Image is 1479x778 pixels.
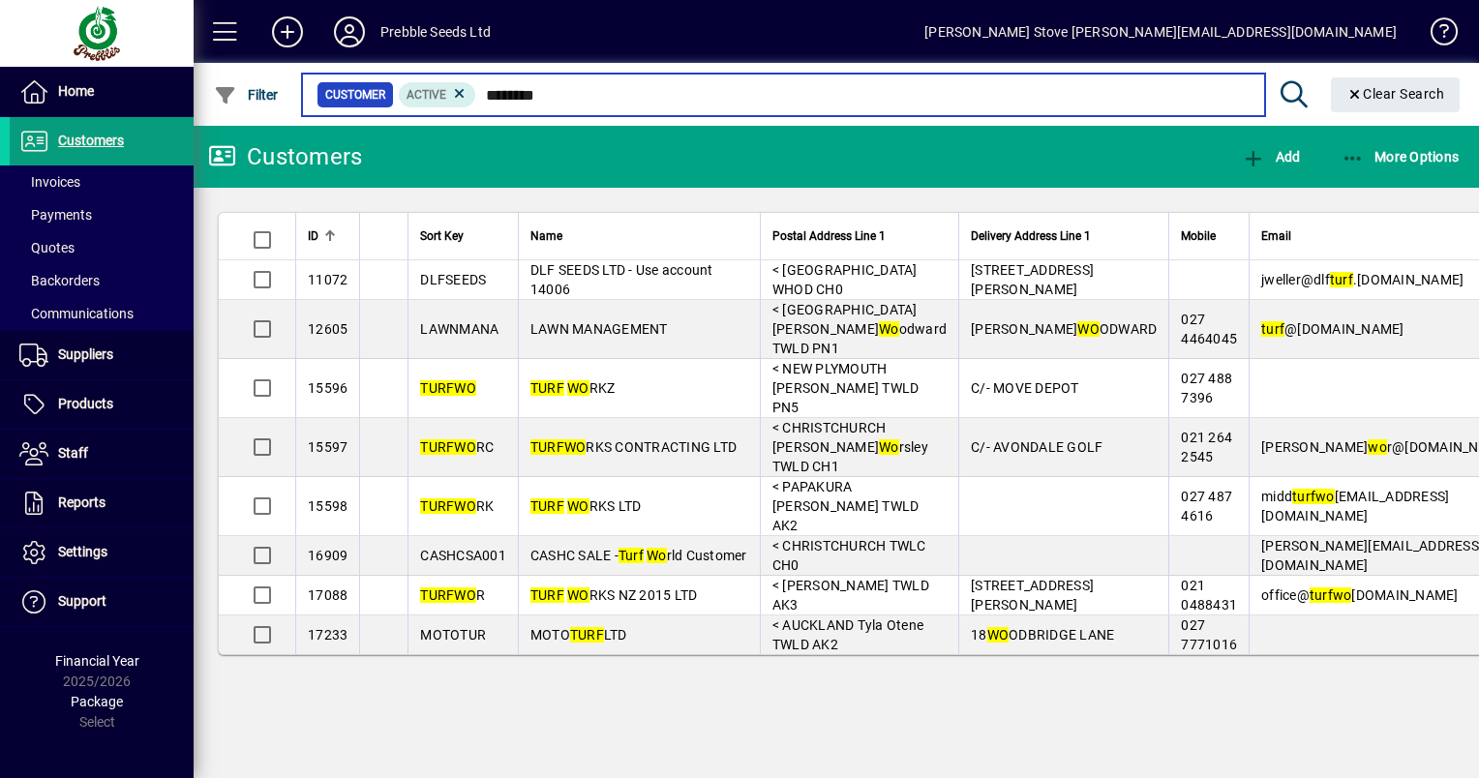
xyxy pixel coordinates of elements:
[530,262,713,297] span: DLF SEEDS LTD - Use account 14006
[420,225,464,247] span: Sort Key
[530,225,562,247] span: Name
[19,240,75,255] span: Quotes
[1346,86,1445,102] span: Clear Search
[1315,489,1335,504] em: wo
[1181,371,1232,405] span: 027 488 7396
[208,141,362,172] div: Customers
[530,439,737,455] span: RKS CONTRACTING LTD
[420,439,494,455] span: RC
[10,231,194,264] a: Quotes
[772,538,926,573] span: < CHRISTCHURCH TWLC CH0
[308,439,347,455] span: 15597
[19,273,100,288] span: Backorders
[530,225,748,247] div: Name
[10,430,194,478] a: Staff
[879,439,899,455] em: Wo
[214,87,279,103] span: Filter
[971,225,1091,247] span: Delivery Address Line 1
[58,396,113,411] span: Products
[420,548,506,563] span: CASHCSA001
[257,15,318,49] button: Add
[1261,272,1464,287] span: jweller@dlf .[DOMAIN_NAME]
[58,133,124,148] span: Customers
[971,380,1079,396] span: C/- MOVE DEPOT
[420,321,498,337] span: LAWNMANA
[772,225,886,247] span: Postal Address Line 1
[1181,430,1232,464] span: 021 264 2545
[10,331,194,379] a: Suppliers
[772,479,920,533] span: < PAPAKURA [PERSON_NAME] TWLD AK2
[19,306,134,321] span: Communications
[325,85,385,105] span: Customer
[564,439,587,455] em: WO
[10,264,194,297] a: Backorders
[454,587,476,603] em: WO
[971,262,1094,297] span: [STREET_ADDRESS][PERSON_NAME]
[19,174,80,190] span: Invoices
[10,198,194,231] a: Payments
[58,544,107,559] span: Settings
[530,627,627,643] span: MOTO LTD
[399,82,476,107] mat-chip: Activation Status: Active
[1261,489,1449,524] span: midd [EMAIL_ADDRESS][DOMAIN_NAME]
[308,272,347,287] span: 11072
[58,83,94,99] span: Home
[58,445,88,461] span: Staff
[19,207,92,223] span: Payments
[1342,149,1460,165] span: More Options
[772,617,923,652] span: < AUCKLAND Tyla Otene TWLD AK2
[420,380,454,396] em: TURF
[971,321,1157,337] span: [PERSON_NAME] ODWARD
[772,361,920,415] span: < NEW PLYMOUTH [PERSON_NAME] TWLD PN5
[1181,489,1232,524] span: 027 487 4616
[308,225,347,247] div: ID
[55,653,139,669] span: Financial Year
[1181,312,1237,346] span: 027 4464045
[530,439,564,455] em: TURF
[1333,587,1352,603] em: wo
[420,627,486,643] span: MOTOTUR
[530,498,564,514] em: TURF
[308,498,347,514] span: 15598
[567,380,589,396] em: WO
[420,498,494,514] span: RK
[619,548,644,563] em: Turf
[10,165,194,198] a: Invoices
[1077,321,1100,337] em: WO
[58,593,106,609] span: Support
[1337,139,1464,174] button: More Options
[772,302,947,356] span: < [GEOGRAPHIC_DATA][PERSON_NAME] odward TWLD PN1
[10,479,194,527] a: Reports
[454,498,476,514] em: WO
[58,494,106,510] span: Reports
[318,15,380,49] button: Profile
[1368,439,1387,455] em: wo
[1261,321,1404,337] span: @[DOMAIN_NAME]
[924,16,1397,47] div: [PERSON_NAME] Stove [PERSON_NAME][EMAIL_ADDRESS][DOMAIN_NAME]
[1292,489,1315,504] em: turf
[308,380,347,396] span: 15596
[530,587,564,603] em: TURF
[10,380,194,429] a: Products
[10,578,194,626] a: Support
[420,587,454,603] em: TURF
[971,627,1114,643] span: 18 ODBRIDGE LANE
[420,439,454,455] em: TURF
[772,420,928,474] span: < CHRISTCHURCH [PERSON_NAME] rsley TWLD CH1
[1416,4,1455,67] a: Knowledge Base
[420,272,486,287] span: DLFSEEDS
[1261,587,1459,603] span: office@ [DOMAIN_NAME]
[454,380,476,396] em: WO
[308,321,347,337] span: 12605
[1330,272,1353,287] em: turf
[209,77,284,112] button: Filter
[530,380,616,396] span: RKZ
[1261,321,1284,337] em: turf
[570,627,604,643] em: TURF
[530,380,564,396] em: TURF
[380,16,491,47] div: Prebble Seeds Ltd
[1181,225,1216,247] span: Mobile
[647,548,667,563] em: Wo
[971,439,1102,455] span: C/- AVONDALE GOLF
[879,321,899,337] em: Wo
